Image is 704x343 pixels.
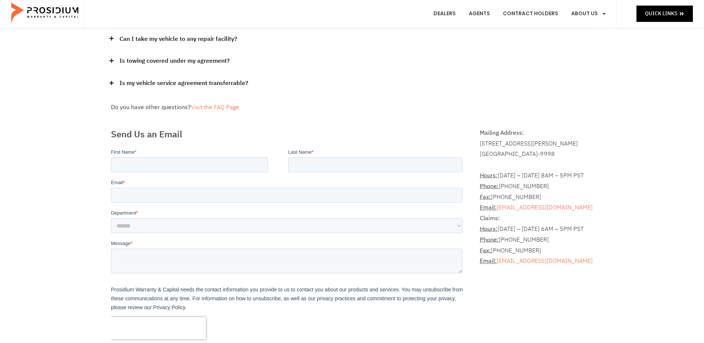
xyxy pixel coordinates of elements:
h2: Send Us an Email [111,128,465,141]
div: Is my vehicle service agreement transferrable? [111,72,593,95]
b: Claims: [480,214,500,223]
div: Do you have other questions? [111,102,593,113]
strong: Hours: [480,225,498,233]
abbr: Hours [480,171,498,180]
strong: Hours: [480,171,498,180]
strong: Phone: [480,235,499,244]
span: Quick Links [645,9,677,18]
p: [DATE] – [DATE] 6AM – 5PM PST [PHONE_NUMBER] [PHONE_NUMBER] [480,213,593,267]
div: Is towing covered under my agreement? [111,50,593,72]
b: Mailing Address: [480,128,524,137]
abbr: Phone Number [480,182,499,191]
abbr: Email Address [480,203,497,212]
div: [STREET_ADDRESS][PERSON_NAME] [480,138,593,149]
strong: Email: [480,203,497,212]
div: Can I take my vehicle to any repair facility? [111,28,593,50]
abbr: Email Address [480,257,497,265]
abbr: Fax [480,193,491,202]
a: Can I take my vehicle to any repair facility? [119,34,237,45]
strong: Phone: [480,182,499,191]
a: [EMAIL_ADDRESS][DOMAIN_NAME] [497,203,593,212]
div: [GEOGRAPHIC_DATA]-9998 [480,149,593,160]
a: Quick Links [636,6,693,22]
a: Visit the FAQ Page [191,103,239,112]
strong: Email: [480,257,497,265]
a: Is towing covered under my agreement? [119,56,230,66]
strong: Fax: [480,246,491,255]
a: [EMAIL_ADDRESS][DOMAIN_NAME] [497,257,593,265]
a: Is my vehicle service agreement transferrable? [119,78,248,89]
abbr: Phone Number [480,235,499,244]
abbr: Hours [480,225,498,233]
abbr: Fax [480,246,491,255]
address: [DATE] – [DATE] 8AM – 5PM PST [PHONE_NUMBER] [PHONE_NUMBER] [480,160,593,267]
strong: Fax: [480,193,491,202]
